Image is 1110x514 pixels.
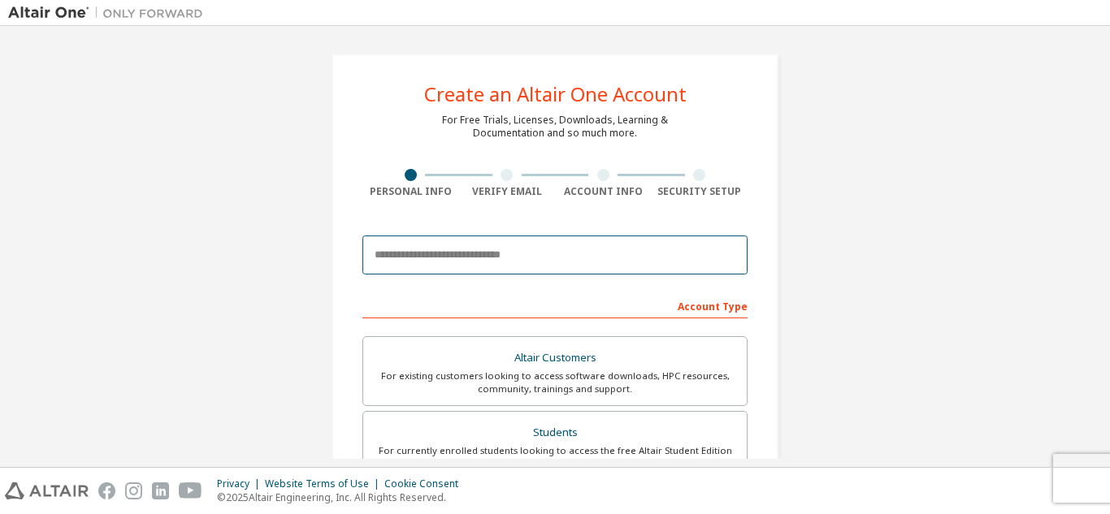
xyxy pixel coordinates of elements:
div: Verify Email [459,185,556,198]
div: Account Type [362,292,748,318]
div: Create an Altair One Account [424,84,687,104]
div: Personal Info [362,185,459,198]
img: instagram.svg [125,482,142,499]
div: For Free Trials, Licenses, Downloads, Learning & Documentation and so much more. [442,114,668,140]
img: Altair One [8,5,211,21]
img: altair_logo.svg [5,482,89,499]
img: linkedin.svg [152,482,169,499]
div: Cookie Consent [384,477,468,490]
div: Altair Customers [373,347,737,369]
img: facebook.svg [98,482,115,499]
div: Account Info [555,185,652,198]
div: Website Terms of Use [265,477,384,490]
div: Privacy [217,477,265,490]
img: youtube.svg [179,482,202,499]
div: Students [373,421,737,444]
div: Security Setup [652,185,748,198]
div: For existing customers looking to access software downloads, HPC resources, community, trainings ... [373,369,737,395]
p: © 2025 Altair Engineering, Inc. All Rights Reserved. [217,490,468,504]
div: For currently enrolled students looking to access the free Altair Student Edition bundle and all ... [373,444,737,470]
